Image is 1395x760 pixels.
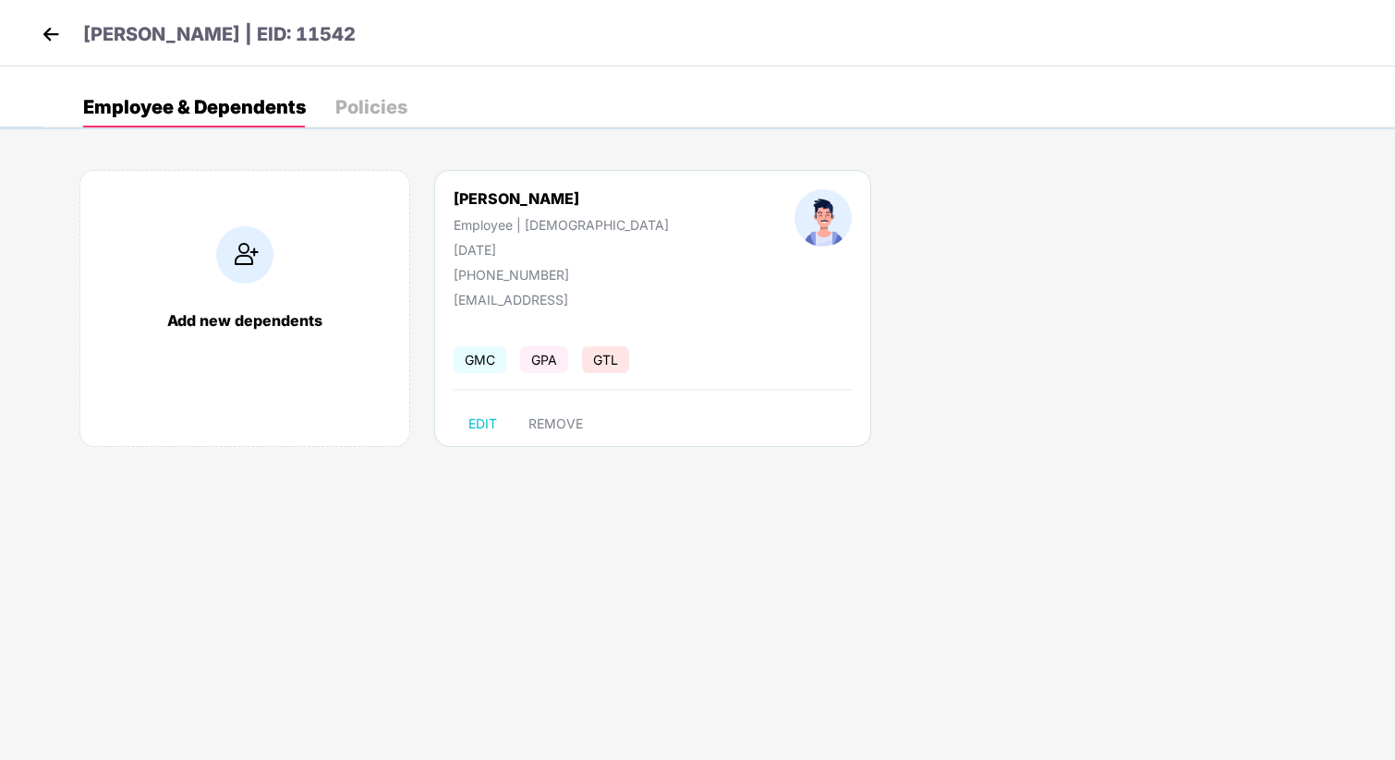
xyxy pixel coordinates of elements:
[520,346,568,373] span: GPA
[454,346,506,373] span: GMC
[335,98,407,116] div: Policies
[454,217,669,233] div: Employee | [DEMOGRAPHIC_DATA]
[83,98,306,116] div: Employee & Dependents
[528,416,583,431] span: REMOVE
[582,346,629,373] span: GTL
[454,409,512,439] button: EDIT
[99,311,391,330] div: Add new dependents
[514,409,598,439] button: REMOVE
[216,226,273,283] img: addIcon
[454,292,638,308] div: [EMAIL_ADDRESS]
[454,189,669,208] div: [PERSON_NAME]
[83,20,356,49] p: [PERSON_NAME] | EID: 11542
[454,267,669,283] div: [PHONE_NUMBER]
[468,416,497,431] span: EDIT
[454,242,669,258] div: [DATE]
[37,20,65,48] img: back
[795,189,852,247] img: profileImage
